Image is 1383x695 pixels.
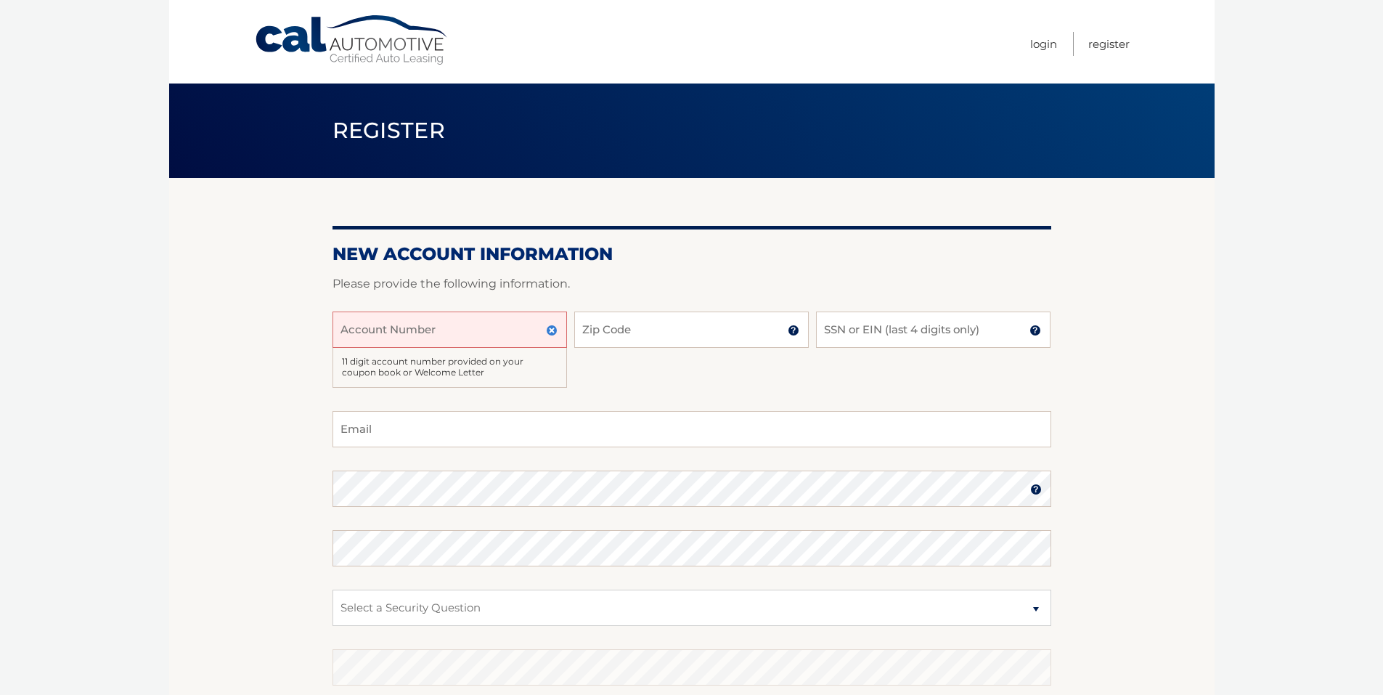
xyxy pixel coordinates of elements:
[333,117,446,144] span: Register
[333,348,567,388] div: 11 digit account number provided on your coupon book or Welcome Letter
[816,312,1050,348] input: SSN or EIN (last 4 digits only)
[546,325,558,336] img: close.svg
[333,243,1051,265] h2: New Account Information
[1030,484,1042,495] img: tooltip.svg
[333,411,1051,447] input: Email
[1030,32,1057,56] a: Login
[788,325,799,336] img: tooltip.svg
[1088,32,1130,56] a: Register
[333,312,567,348] input: Account Number
[333,274,1051,294] p: Please provide the following information.
[1029,325,1041,336] img: tooltip.svg
[574,312,809,348] input: Zip Code
[254,15,450,66] a: Cal Automotive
